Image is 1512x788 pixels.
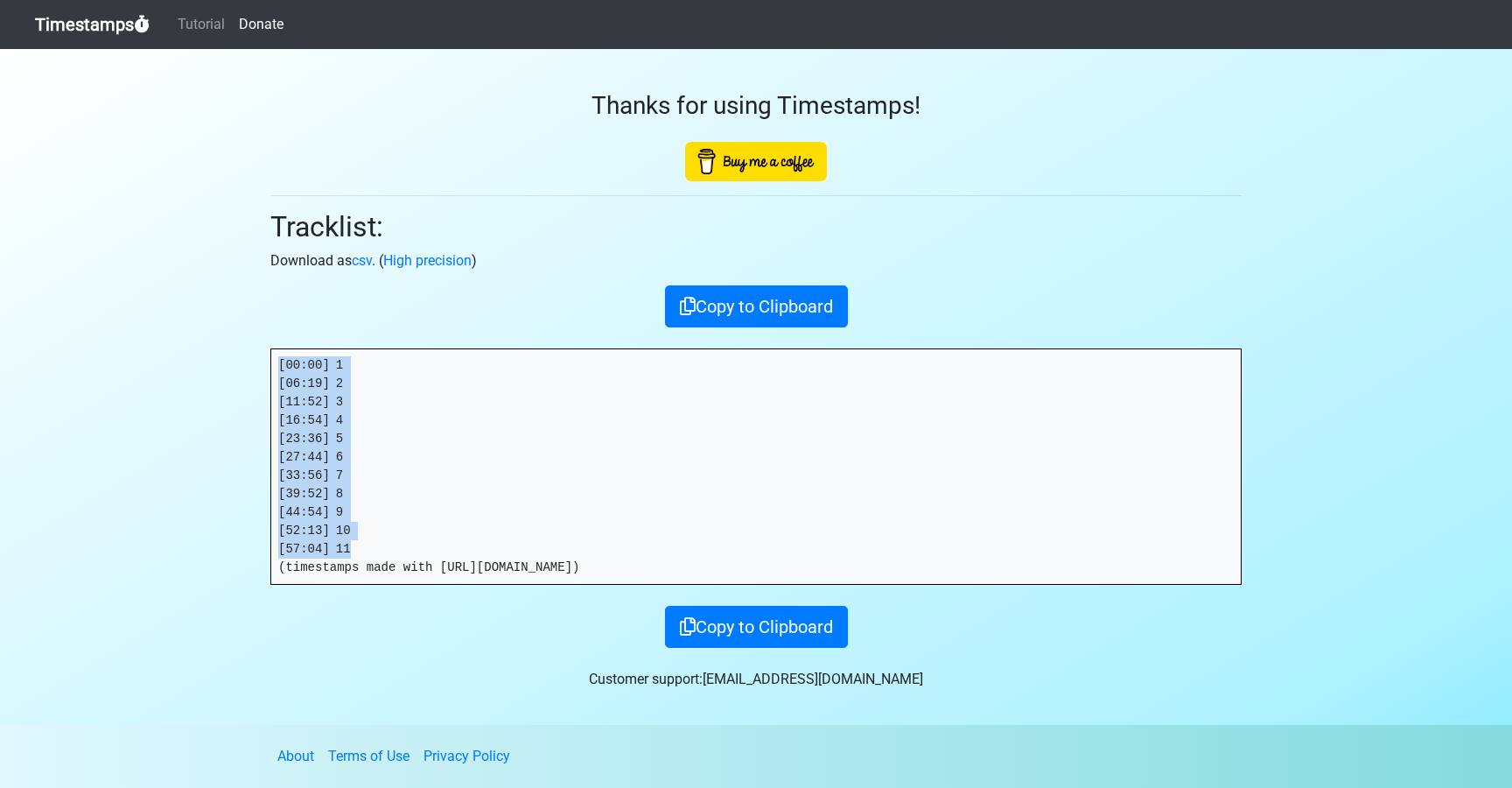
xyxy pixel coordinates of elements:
[35,7,150,42] a: Timestamps
[665,606,848,648] button: Copy to Clipboard
[232,7,290,42] a: Donate
[352,252,372,269] a: csv
[277,748,314,764] a: About
[171,7,232,42] a: Tutorial
[271,349,1241,584] pre: [00:00] 1 [06:19] 2 [11:52] 3 [16:54] 4 [23:36] 5 [27:44] 6 [33:56] 7 [39:52] 8 [44:54] 9 [52:13]...
[383,252,472,269] a: High precision
[270,250,1242,271] p: Download as . ( )
[270,210,1242,243] h2: Tracklist:
[685,142,827,181] img: Buy Me A Coffee
[665,285,848,327] button: Copy to Clipboard
[270,91,1242,121] h3: Thanks for using Timestamps!
[328,748,409,764] a: Terms of Use
[423,748,510,764] a: Privacy Policy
